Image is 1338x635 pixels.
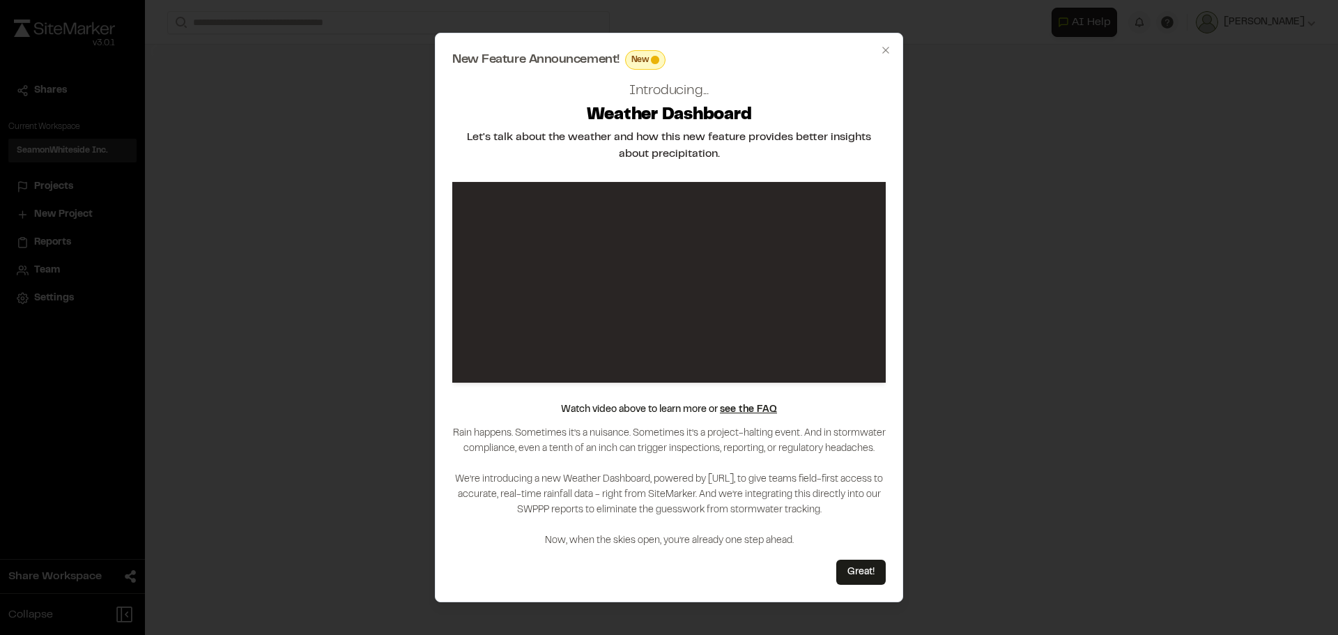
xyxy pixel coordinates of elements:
button: Great! [836,560,886,585]
h2: Introducing... [629,81,709,102]
h2: Let's talk about the weather and how this new feature provides better insights about precipitation. [452,129,886,162]
span: New [631,54,649,66]
span: This feature is brand new! Enjoy! [651,56,659,64]
span: New Feature Announcement! [452,54,620,66]
p: Rain happens. Sometimes it’s a nuisance. Sometimes it’s a project-halting event. And in stormwate... [452,426,886,549]
h2: Weather Dashboard [587,105,752,127]
a: see the FAQ [720,406,777,414]
div: This feature is brand new! Enjoy! [625,50,666,70]
p: Watch video above to learn more or [561,402,777,418]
